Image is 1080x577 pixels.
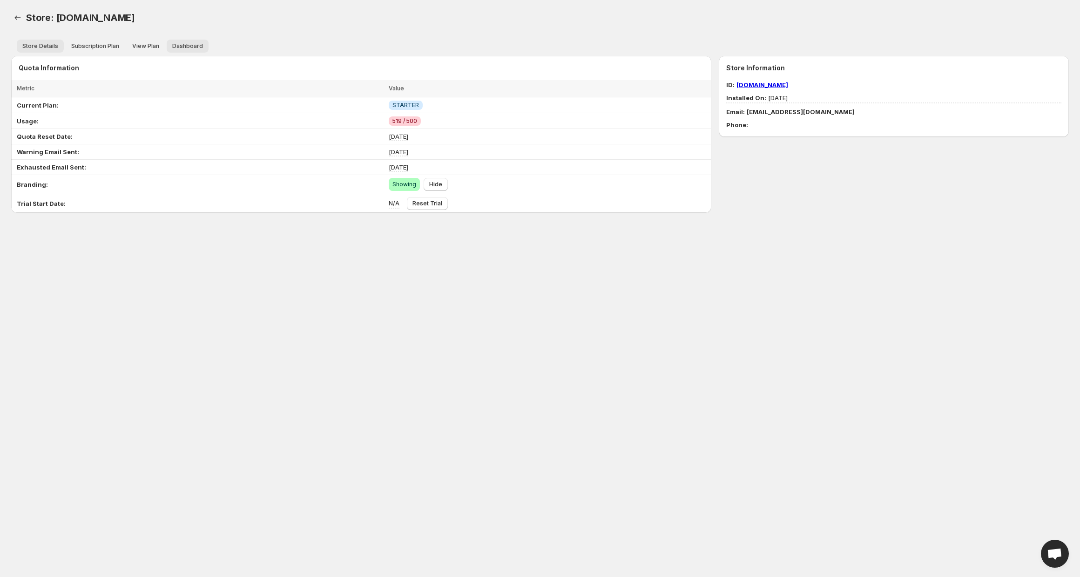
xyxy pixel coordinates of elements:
a: Back [11,11,24,24]
button: Hide [424,178,448,191]
strong: Exhausted Email Sent: [17,163,86,171]
strong: Trial Start Date: [17,200,66,207]
span: View Plan [132,42,159,50]
strong: Warning Email Sent: [17,148,79,156]
span: Value [389,85,404,92]
span: STARTER [392,102,419,109]
strong: Phone: [726,121,748,129]
span: N/A [389,199,399,207]
strong: ID: [726,81,735,88]
span: [DATE] [389,163,408,171]
span: Store Details [22,42,58,50]
span: Hide [429,181,442,188]
strong: Usage: [17,117,39,125]
span: Subscription Plan [71,42,119,50]
strong: Installed On: [726,94,766,102]
span: Dashboard [172,42,203,50]
button: Dashboard [167,40,209,53]
button: Reset Trial [407,197,448,210]
strong: Branding: [17,181,48,188]
button: View plan [127,40,165,53]
button: Subscription plan [66,40,125,53]
span: [DATE] [726,94,788,102]
span: [DATE] [389,148,408,156]
h3: Quota Information [19,63,711,73]
strong: Current Plan: [17,102,59,109]
span: 519 / 500 [392,117,417,125]
h3: Store Information [726,63,1061,73]
span: Metric [17,85,34,92]
span: Reset Trial [412,200,442,207]
a: [DOMAIN_NAME] [736,81,788,88]
span: Store: [DOMAIN_NAME] [26,12,135,23]
span: Showing [392,181,416,188]
span: [DATE] [389,133,408,140]
strong: Email: [726,108,745,115]
span: [EMAIL_ADDRESS][DOMAIN_NAME] [747,108,855,115]
a: Open chat [1041,540,1069,568]
strong: Quota Reset Date: [17,133,73,140]
button: Store details [17,40,64,53]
